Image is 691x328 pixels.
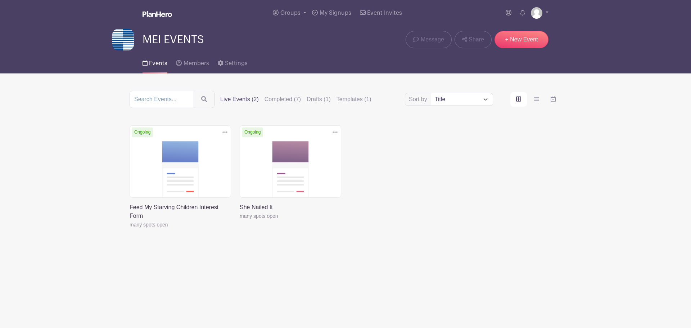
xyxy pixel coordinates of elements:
[130,91,194,108] input: Search Events...
[337,95,371,104] label: Templates (1)
[143,50,167,73] a: Events
[143,11,172,17] img: logo_white-6c42ec7e38ccf1d336a20a19083b03d10ae64f83f12c07503d8b9e83406b4c7d.svg
[409,95,429,104] label: Sort by
[307,95,331,104] label: Drafts (1)
[320,10,351,16] span: My Signups
[218,50,248,73] a: Settings
[220,95,371,104] div: filters
[469,35,484,44] span: Share
[455,31,492,48] a: Share
[406,31,451,48] a: Message
[184,60,209,66] span: Members
[510,92,561,107] div: order and view
[280,10,301,16] span: Groups
[220,95,259,104] label: Live Events (2)
[265,95,301,104] label: Completed (7)
[112,29,134,50] img: meiusa-planhero-logo.png
[494,31,548,48] a: + New Event
[143,34,204,46] span: MEI EVENTS
[176,50,209,73] a: Members
[421,35,444,44] span: Message
[531,7,542,19] img: default-ce2991bfa6775e67f084385cd625a349d9dcbb7a52a09fb2fda1e96e2d18dcdb.png
[367,10,402,16] span: Event Invites
[225,60,248,66] span: Settings
[149,60,167,66] span: Events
